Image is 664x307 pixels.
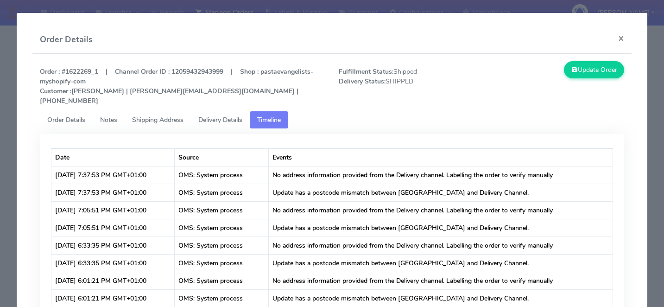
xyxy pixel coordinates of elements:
[269,184,613,201] td: Update has a postcode mismatch between [GEOGRAPHIC_DATA] and Delivery Channel.
[51,254,175,272] td: [DATE] 6:33:35 PM GMT+01:00
[269,237,613,254] td: No address information provided from the Delivery channel. Labelling the order to verify manually
[51,237,175,254] td: [DATE] 6:33:35 PM GMT+01:00
[269,219,613,237] td: Update has a postcode mismatch between [GEOGRAPHIC_DATA] and Delivery Channel.
[40,33,93,46] h4: Order Details
[332,67,481,106] span: Shipped SHIPPED
[269,289,613,307] td: Update has a postcode mismatch between [GEOGRAPHIC_DATA] and Delivery Channel.
[175,166,269,184] td: OMS: System process
[40,67,313,105] strong: Order : #1622269_1 | Channel Order ID : 12059432943999 | Shop : pastaevangelists-myshopify-com [P...
[611,26,632,51] button: Close
[339,67,393,76] strong: Fulfillment Status:
[100,115,117,124] span: Notes
[175,201,269,219] td: OMS: System process
[269,201,613,219] td: No address information provided from the Delivery channel. Labelling the order to verify manually
[51,166,175,184] td: [DATE] 7:37:53 PM GMT+01:00
[269,254,613,272] td: Update has a postcode mismatch between [GEOGRAPHIC_DATA] and Delivery Channel.
[175,289,269,307] td: OMS: System process
[564,61,624,78] button: Update Order
[51,201,175,219] td: [DATE] 7:05:51 PM GMT+01:00
[132,115,183,124] span: Shipping Address
[51,289,175,307] td: [DATE] 6:01:21 PM GMT+01:00
[51,272,175,289] td: [DATE] 6:01:21 PM GMT+01:00
[269,272,613,289] td: No address information provided from the Delivery channel. Labelling the order to verify manually
[339,77,386,86] strong: Delivery Status:
[175,254,269,272] td: OMS: System process
[175,148,269,166] th: Source
[175,272,269,289] td: OMS: System process
[269,166,613,184] td: No address information provided from the Delivery channel. Labelling the order to verify manually
[175,184,269,201] td: OMS: System process
[40,87,71,96] strong: Customer :
[47,115,85,124] span: Order Details
[40,111,624,128] ul: Tabs
[198,115,242,124] span: Delivery Details
[175,237,269,254] td: OMS: System process
[51,184,175,201] td: [DATE] 7:37:53 PM GMT+01:00
[269,148,613,166] th: Events
[51,219,175,237] td: [DATE] 7:05:51 PM GMT+01:00
[175,219,269,237] td: OMS: System process
[257,115,281,124] span: Timeline
[51,148,175,166] th: Date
